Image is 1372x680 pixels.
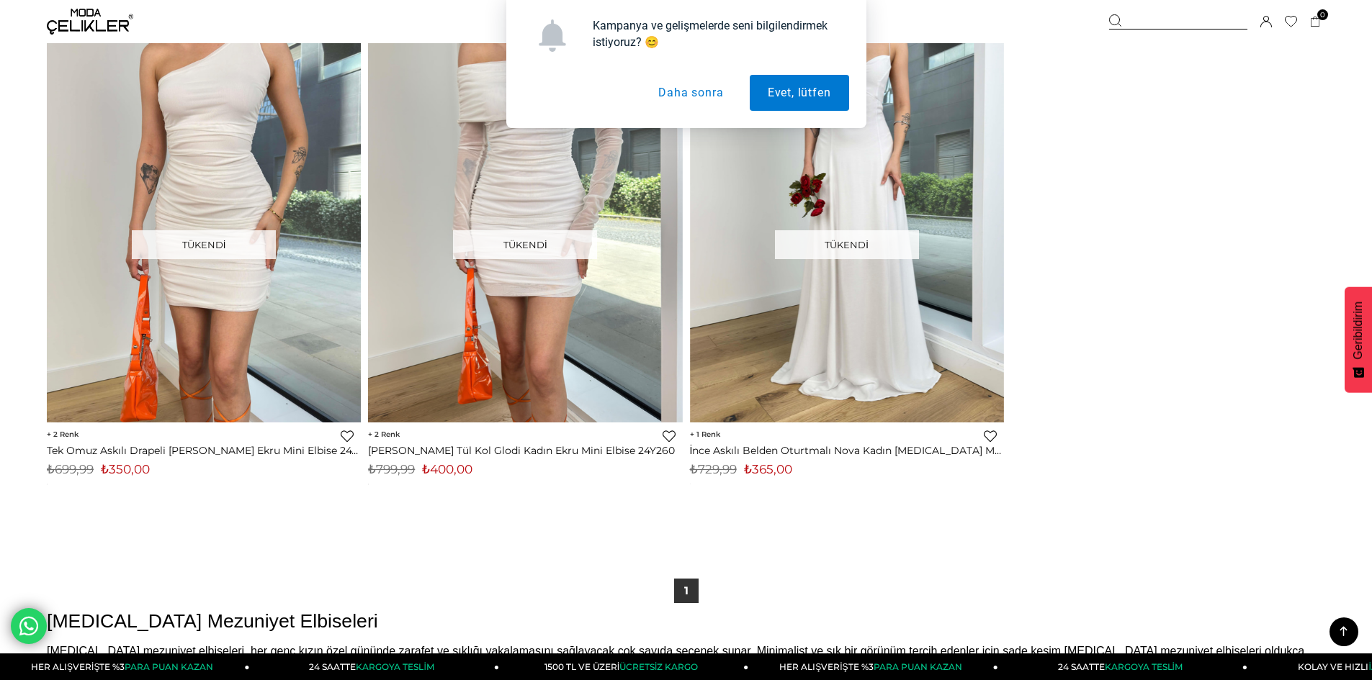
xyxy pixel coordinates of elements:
[536,19,568,52] img: notification icon
[998,653,1247,680] a: 24 SAATTEKARGOYA TESLİM
[368,444,682,457] a: [PERSON_NAME] Tül Kol Glodi Kadın Ekru Mini Elbise 24Y260
[356,661,434,672] span: KARGOYA TESLİM
[47,444,361,457] a: Tek Omuz Askılı Drapeli [PERSON_NAME] Ekru Mini Elbise 24Y646
[690,462,737,476] span: ₺729,99
[250,653,499,680] a: 24 SAATTEKARGOYA TESLİM
[47,645,1304,671] span: [MEDICAL_DATA] mezuniyet elbiseleri, her genç kızın özel gününde zarafet ve şıklığı yakalamasını ...
[581,17,849,50] div: Kampanya ve gelişmelerde seni bilgilendirmek istiyoruz? 😊
[341,430,354,443] a: Favorilere Ekle
[690,444,1004,457] a: İnce Askılı Belden Oturtmalı Nova Kadın [MEDICAL_DATA] Maxi Elbise 24Y402
[1105,661,1183,672] span: KARGOYA TESLİM
[368,462,415,476] span: ₺799,99
[422,462,472,476] span: ₺400,00
[750,75,849,111] button: Evet, lütfen
[368,484,369,484] img: png;base64,iVBORw0KGgoAAAANSUhEUgAAAAEAAAABCAYAAAAfFcSJAAAAAXNSR0IArs4c6QAAAA1JREFUGFdjePfu3X8ACW...
[674,579,699,603] a: 1
[47,484,48,484] img: png;base64,iVBORw0KGgoAAAANSUhEUgAAAAEAAAABCAYAAAAfFcSJAAAAAXNSR0IArs4c6QAAAA1JREFUGFdjePfu3X8ACW...
[1352,302,1365,360] span: Geribildirim
[125,661,213,672] span: PARA PUAN KAZAN
[984,430,997,443] a: Favorilere Ekle
[368,430,400,439] span: 2
[47,4,361,422] img: Tek Omuz Askılı Drapeli Jimmy Kadın Ekru Mini Elbise 24Y646
[101,462,150,476] span: ₺350,00
[874,661,962,672] span: PARA PUAN KAZAN
[499,653,748,680] a: 1500 TL VE ÜZERİÜCRETSİZ KARGO
[663,430,676,443] a: Favorilere Ekle
[748,653,997,680] a: HER ALIŞVERİŞTE %3PARA PUAN KAZAN
[619,661,698,672] span: ÜCRETSİZ KARGO
[690,4,1004,422] img: İnce Askılı Belden Oturtmalı Nova Kadın Beyaz Maxi Elbise 24Y402
[690,430,720,439] span: 1
[47,462,94,476] span: ₺699,99
[1345,287,1372,393] button: Geribildirim - Show survey
[640,75,741,111] button: Daha sonra
[368,4,682,422] img: Madonna Yaka Uzun Tül Kol Glodi Kadın Ekru Mini Elbise 24Y260
[47,430,79,439] span: 2
[744,462,792,476] span: ₺365,00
